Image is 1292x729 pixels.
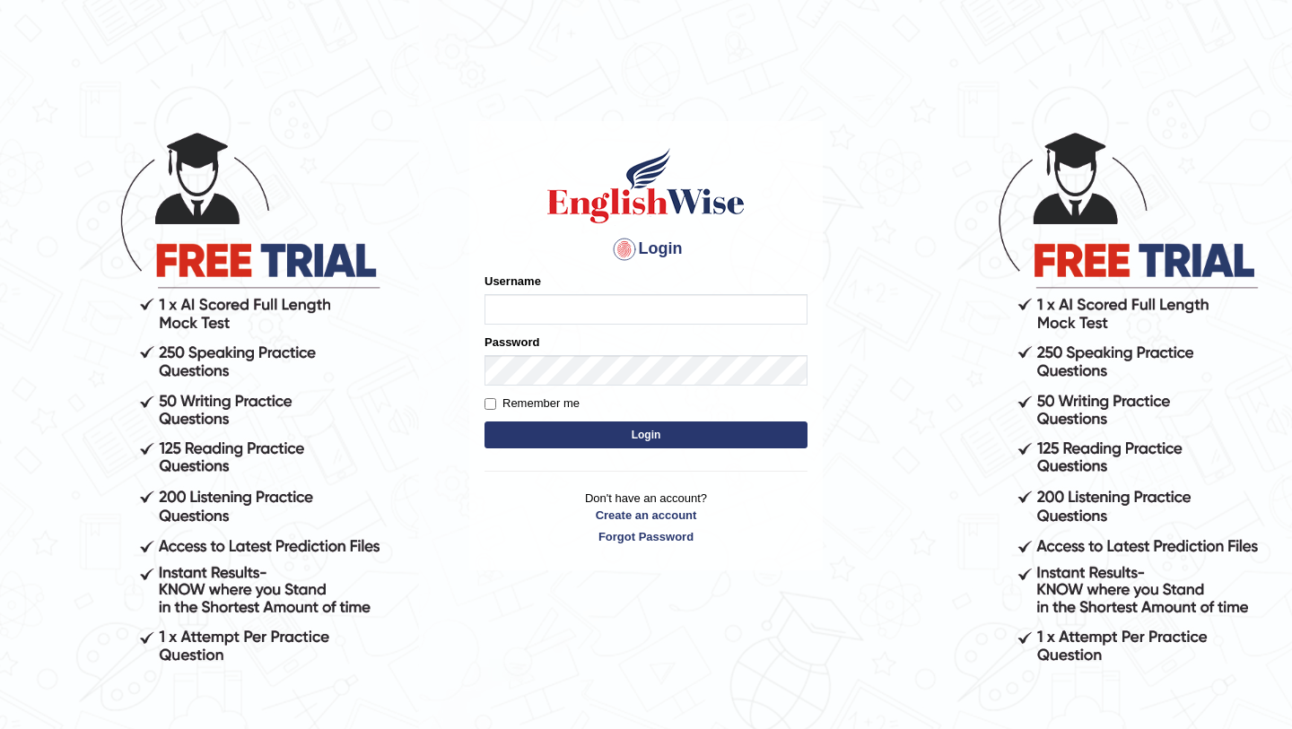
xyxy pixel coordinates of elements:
[484,490,807,545] p: Don't have an account?
[544,145,748,226] img: Logo of English Wise sign in for intelligent practice with AI
[484,235,807,264] h4: Login
[484,395,580,412] label: Remember me
[484,273,541,290] label: Username
[484,398,496,410] input: Remember me
[484,421,807,448] button: Login
[484,507,807,524] a: Create an account
[484,528,807,545] a: Forgot Password
[484,334,539,351] label: Password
